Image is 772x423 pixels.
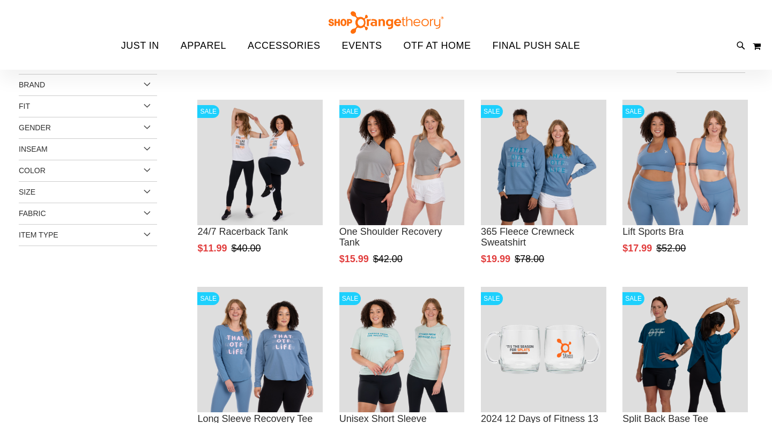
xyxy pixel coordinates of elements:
[334,94,470,292] div: product
[622,100,748,225] img: Main of 2024 Covention Lift Sports Bra
[231,243,262,254] span: $40.00
[481,287,606,414] a: Main image of 2024 12 Days of Fitness 13 oz Glass MugSALE
[492,34,580,58] span: FINAL PUSH SALE
[339,100,465,227] a: Main view of One Shoulder Recovery TankSALE
[331,34,393,58] a: EVENTS
[622,226,684,237] a: Lift Sports Bra
[181,34,226,58] span: APPAREL
[481,254,512,264] span: $19.99
[481,100,606,225] img: 365 Fleece Crewneck Sweatshirt
[121,34,159,58] span: JUST IN
[481,34,591,58] a: FINAL PUSH SALE
[248,34,321,58] span: ACCESSORIES
[197,292,219,305] span: SALE
[404,34,471,58] span: OTF AT HOME
[197,287,323,412] img: Main of 2024 AUGUST Long Sleeve Recovery Tee
[622,287,748,412] img: Split Back Base Tee
[622,100,748,227] a: Main of 2024 Covention Lift Sports BraSALE
[339,292,361,305] span: SALE
[19,209,46,218] span: Fabric
[19,188,35,196] span: Size
[393,34,482,58] a: OTF AT HOME
[192,94,328,281] div: product
[373,254,404,264] span: $42.00
[339,226,442,248] a: One Shoulder Recovery Tank
[19,102,30,110] span: Fit
[197,243,228,254] span: $11.99
[622,287,748,414] a: Split Back Base TeeSALE
[515,254,546,264] span: $78.00
[339,287,465,412] img: Main of 2024 AUGUST Unisex Short Sleeve Recovery Tee
[481,287,606,412] img: Main image of 2024 12 Days of Fitness 13 oz Glass Mug
[237,34,331,58] a: ACCESSORIES
[19,145,48,153] span: Inseam
[656,243,687,254] span: $52.00
[481,100,606,227] a: 365 Fleece Crewneck SweatshirtSALE
[110,34,170,58] a: JUST IN
[197,105,219,118] span: SALE
[19,123,51,132] span: Gender
[327,11,445,34] img: Shop Orangetheory
[339,100,465,225] img: Main view of One Shoulder Recovery Tank
[170,34,237,58] a: APPAREL
[481,292,503,305] span: SALE
[476,94,612,292] div: product
[622,243,654,254] span: $17.99
[481,105,503,118] span: SALE
[622,105,644,118] span: SALE
[19,166,46,175] span: Color
[342,34,382,58] span: EVENTS
[339,254,370,264] span: $15.99
[197,100,323,225] img: 24/7 Racerback Tank
[19,231,58,239] span: Item Type
[197,226,288,237] a: 24/7 Racerback Tank
[197,100,323,227] a: 24/7 Racerback TankSALE
[197,287,323,414] a: Main of 2024 AUGUST Long Sleeve Recovery TeeSALE
[339,287,465,414] a: Main of 2024 AUGUST Unisex Short Sleeve Recovery TeeSALE
[339,105,361,118] span: SALE
[481,226,574,248] a: 365 Fleece Crewneck Sweatshirt
[622,292,644,305] span: SALE
[617,94,753,281] div: product
[19,80,45,89] span: Brand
